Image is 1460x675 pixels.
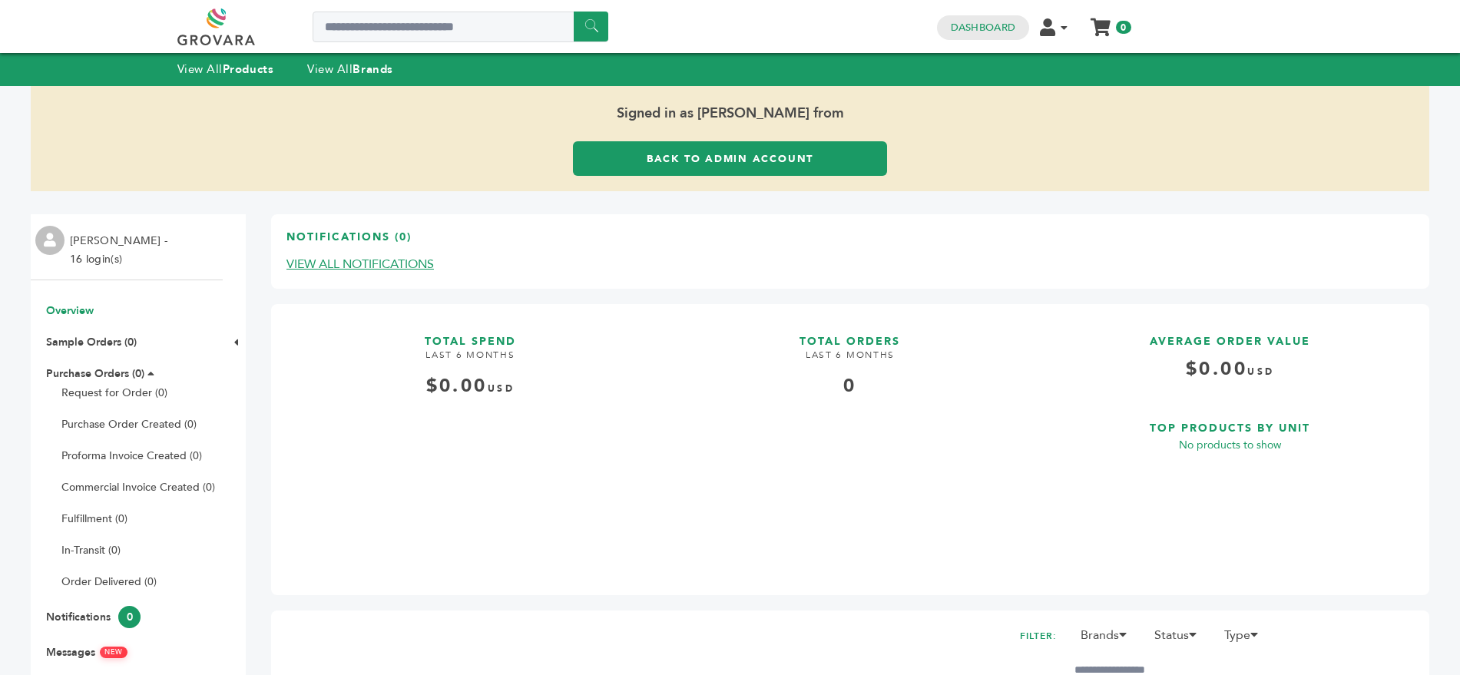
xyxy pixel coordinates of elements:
li: Type [1217,626,1275,652]
a: My Cart [1091,14,1109,30]
span: USD [1247,366,1274,378]
li: [PERSON_NAME] - 16 login(s) [70,232,171,269]
a: TOTAL ORDERS LAST 6 MONTHS 0 [667,319,1035,568]
h3: AVERAGE ORDER VALUE [1046,319,1414,349]
span: 0 [118,606,141,628]
a: Request for Order (0) [61,385,167,400]
a: Notifications0 [46,610,141,624]
h3: TOP PRODUCTS BY UNIT [1046,406,1414,436]
li: Status [1147,626,1213,652]
a: TOTAL SPEND LAST 6 MONTHS $0.00USD [286,319,654,568]
h4: LAST 6 MONTHS [286,349,654,373]
span: Signed in as [PERSON_NAME] from [31,86,1429,141]
a: View AllBrands [307,61,393,77]
strong: Products [223,61,273,77]
a: Commercial Invoice Created (0) [61,480,215,495]
a: In-Transit (0) [61,543,121,558]
a: AVERAGE ORDER VALUE $0.00USD [1046,319,1414,394]
span: NEW [100,647,127,658]
a: Purchase Order Created (0) [61,417,197,432]
a: VIEW ALL NOTIFICATIONS [286,256,434,273]
span: 0 [1116,21,1131,34]
h2: FILTER: [1020,626,1057,647]
div: 0 [667,373,1035,399]
a: TOP PRODUCTS BY UNIT No products to show [1046,406,1414,567]
span: USD [488,382,515,395]
a: Back to Admin Account [573,141,886,176]
h3: TOTAL SPEND [286,319,654,349]
a: Proforma Invoice Created (0) [61,448,202,463]
h4: $0.00 [1046,356,1414,394]
a: Order Delivered (0) [61,574,157,589]
a: Dashboard [951,21,1015,35]
a: MessagesNEW [46,645,127,660]
h4: LAST 6 MONTHS [667,349,1035,373]
div: $0.00 [286,373,654,399]
h3: Notifications (0) [286,230,412,256]
p: No products to show [1046,436,1414,455]
h3: TOTAL ORDERS [667,319,1035,349]
strong: Brands [353,61,392,77]
a: Purchase Orders (0) [46,366,144,381]
input: Search a product or brand... [313,12,608,42]
a: Overview [46,303,94,318]
a: Sample Orders (0) [46,335,137,349]
li: Brands [1073,626,1144,652]
a: View AllProducts [177,61,274,77]
img: profile.png [35,226,65,255]
a: Fulfillment (0) [61,511,127,526]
